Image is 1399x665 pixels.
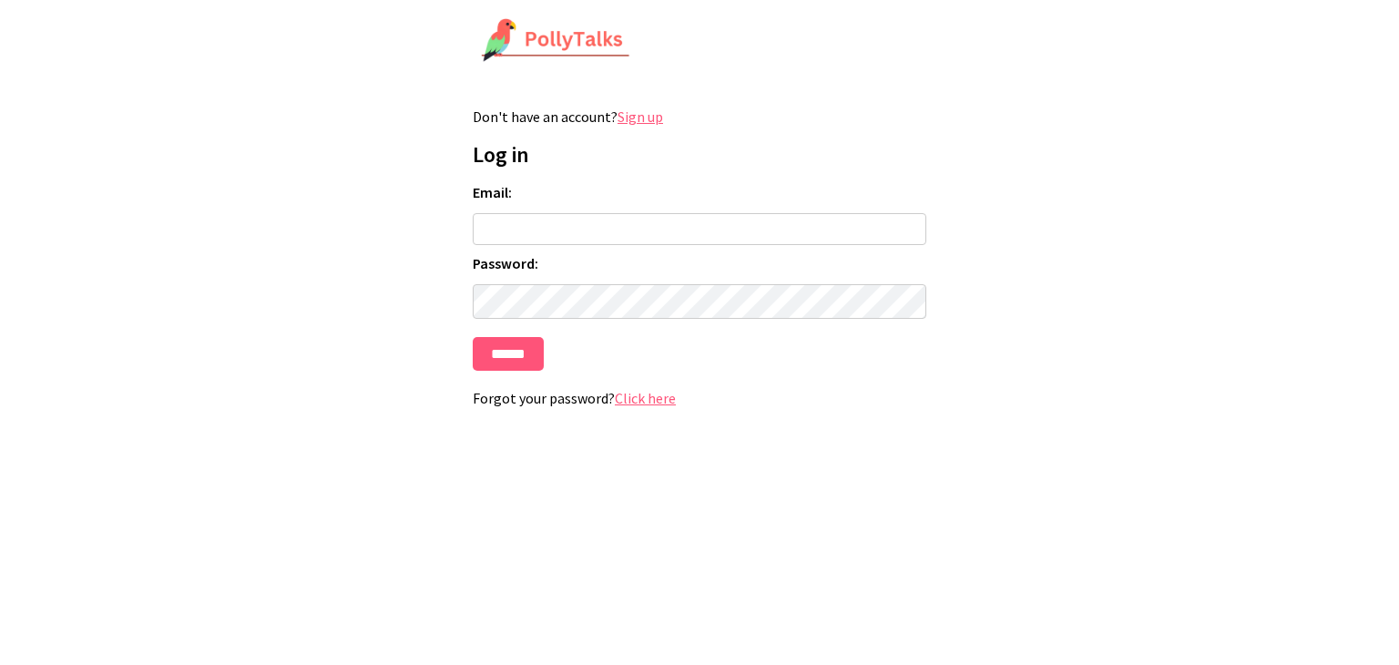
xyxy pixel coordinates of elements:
[473,254,926,272] label: Password:
[618,107,663,126] a: Sign up
[481,18,630,64] img: PollyTalks Logo
[473,183,926,201] label: Email:
[473,140,926,169] h1: Log in
[615,389,676,407] a: Click here
[473,107,926,126] p: Don't have an account?
[473,389,926,407] p: Forgot your password?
